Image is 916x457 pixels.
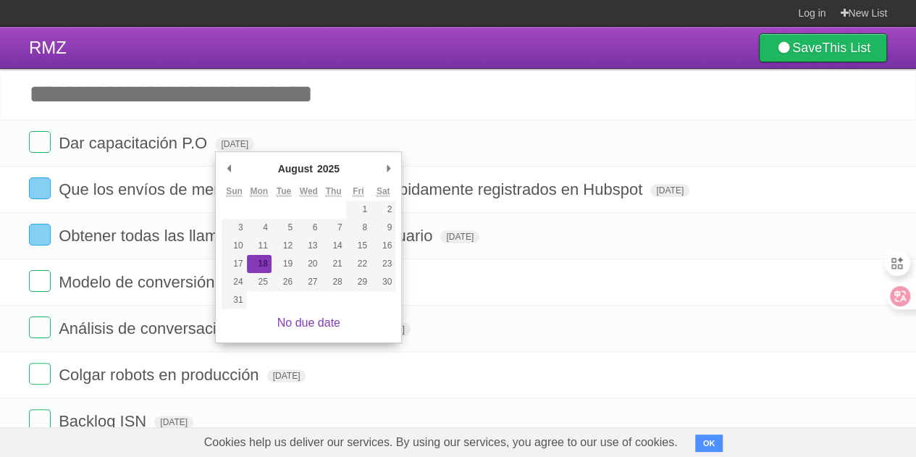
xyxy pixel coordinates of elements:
[29,38,67,57] span: RMZ
[300,186,318,197] abbr: Wednesday
[371,255,395,273] button: 23
[277,316,340,329] a: No due date
[247,273,272,291] button: 25
[59,412,150,430] span: Backlog ISN
[190,428,692,457] span: Cookies help us deliver our services. By using our services, you agree to our use of cookies.
[371,237,395,255] button: 16
[222,219,246,237] button: 3
[272,255,296,273] button: 19
[29,177,51,199] label: Done
[346,219,371,237] button: 8
[346,255,371,273] button: 22
[377,186,390,197] abbr: Saturday
[759,33,887,62] a: SaveThis List
[315,158,342,180] div: 2025
[29,224,51,246] label: Done
[321,237,345,255] button: 14
[59,134,211,152] span: Dar capacitación P.O
[226,186,243,197] abbr: Sunday
[29,363,51,385] label: Done
[272,237,296,255] button: 12
[29,409,51,431] label: Done
[371,273,395,291] button: 30
[371,201,395,219] button: 2
[59,180,646,198] span: Que los envíos de mensajes de hilos queden debidamente registrados en Hubspot
[267,369,306,382] span: [DATE]
[822,41,870,55] b: This List
[29,316,51,338] label: Done
[29,131,51,153] label: Done
[346,201,371,219] button: 1
[222,255,246,273] button: 17
[154,416,193,429] span: [DATE]
[346,273,371,291] button: 29
[296,273,321,291] button: 27
[59,273,245,291] span: Modelo de conversión CN
[321,255,345,273] button: 21
[695,435,723,452] button: OK
[276,158,315,180] div: August
[277,186,291,197] abbr: Tuesday
[353,186,364,197] abbr: Friday
[321,273,345,291] button: 28
[247,219,272,237] button: 4
[650,184,689,197] span: [DATE]
[247,255,272,273] button: 18
[59,227,436,245] span: Obtener todas las llamadas por fechas de un usuario
[346,237,371,255] button: 15
[59,366,262,384] span: Colgar robots en producción
[296,219,321,237] button: 6
[29,270,51,292] label: Done
[371,219,395,237] button: 9
[222,291,246,309] button: 31
[326,186,342,197] abbr: Thursday
[381,158,395,180] button: Next Month
[59,319,367,337] span: Análisis de conversaciones de seguimiento
[321,219,345,237] button: 7
[440,230,479,243] span: [DATE]
[250,186,268,197] abbr: Monday
[222,237,246,255] button: 10
[296,237,321,255] button: 13
[296,255,321,273] button: 20
[272,273,296,291] button: 26
[222,158,236,180] button: Previous Month
[222,273,246,291] button: 24
[247,237,272,255] button: 11
[215,138,254,151] span: [DATE]
[272,219,296,237] button: 5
